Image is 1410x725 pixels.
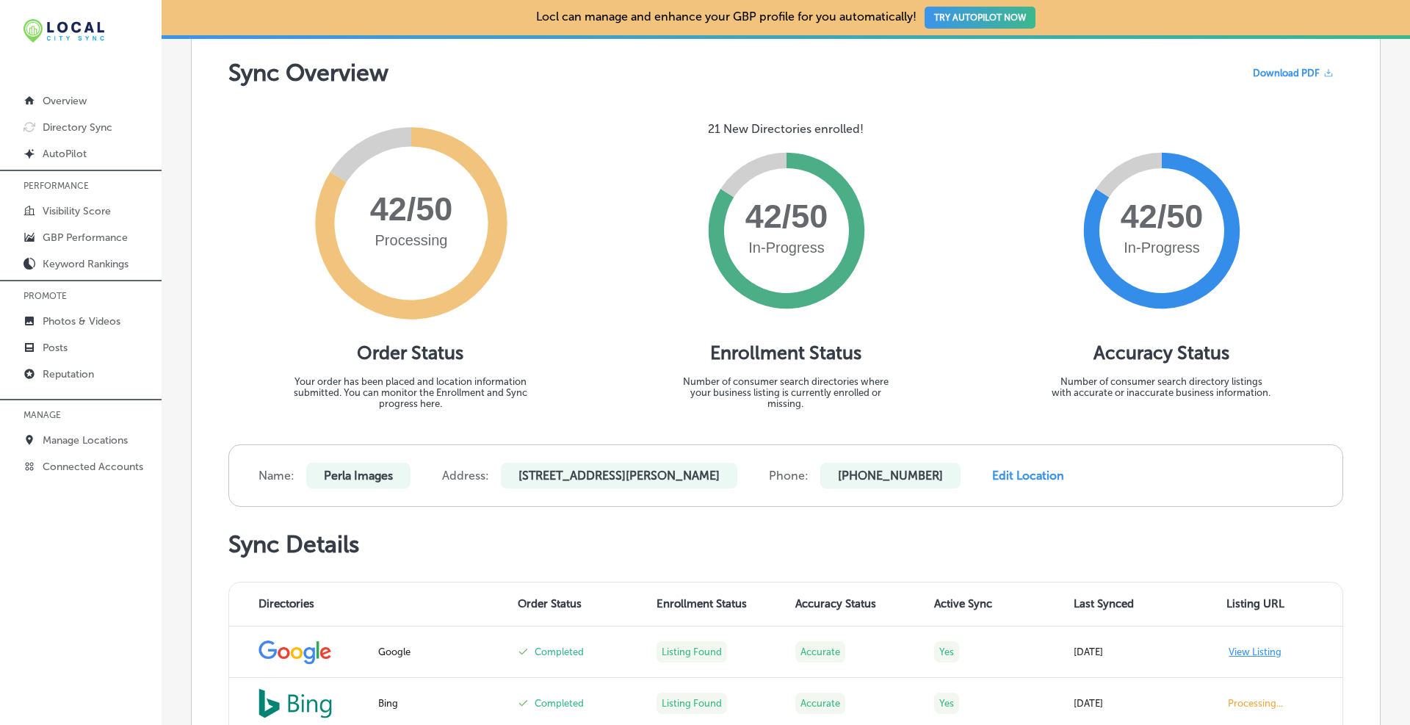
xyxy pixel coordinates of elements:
a: View Listing [1229,646,1281,657]
p: Posts [43,342,68,354]
p: Visibility Score [43,205,111,217]
label: Completed [535,646,584,657]
p: GBP Performance [43,231,128,244]
th: Accuracy Status [787,582,925,627]
p: Your order has been placed and location information submitted. You can monitor the Enrollment and... [282,376,539,409]
p: [STREET_ADDRESS][PERSON_NAME] [501,463,737,488]
p: Overview [43,95,87,107]
h1: Sync Overview [228,59,388,87]
p: Perla Images [306,463,411,488]
label: Accurate [795,693,845,714]
label: Yes [934,641,959,663]
th: Last Synced [1065,582,1204,627]
p: Directory Sync [43,121,112,134]
th: Listing URL [1204,582,1342,627]
th: Directories [229,582,369,627]
label: Accurate [795,641,845,663]
td: [DATE] [1065,627,1204,678]
p: Manage Locations [43,434,128,447]
p: [PHONE_NUMBER] [820,463,961,488]
label: Processing... [1228,698,1283,709]
p: 21 New Directories enrolled! [708,122,864,136]
div: Bing [378,698,499,709]
h1: Accuracy Status [1093,342,1229,364]
label: Name: [258,469,294,483]
img: 12321ecb-abad-46dd-be7f-2600e8d3409flocal-city-sync-logo-rectangle.png [23,19,104,43]
label: Listing Found [657,693,727,714]
img: google.png [258,638,332,666]
h1: Order Status [357,342,463,364]
h1: Enrollment Status [710,342,861,364]
label: Yes [934,693,959,714]
label: Address: [442,469,489,483]
label: Listing Found [657,641,727,663]
p: Reputation [43,368,94,380]
h1: Sync Details [228,530,1343,558]
p: Number of consumer search directory listings with accurate or inaccurate business information. [1051,376,1271,398]
button: TRY AUTOPILOT NOW [925,7,1035,29]
p: Photos & Videos [43,315,120,328]
p: Keyword Rankings [43,258,129,270]
img: bing_Jjgns0f.png [258,688,332,718]
p: Number of consumer search directories where your business listing is currently enrolled or missing. [676,376,896,409]
p: Connected Accounts [43,461,143,473]
th: Active Sync [925,582,1064,627]
p: AutoPilot [43,148,87,160]
th: Enrollment Status [648,582,787,627]
label: Phone: [769,469,809,483]
div: Google [378,646,499,657]
label: Completed [535,698,584,709]
a: Edit Location [992,469,1064,483]
th: Order Status [509,582,648,627]
span: Download PDF [1253,68,1320,79]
